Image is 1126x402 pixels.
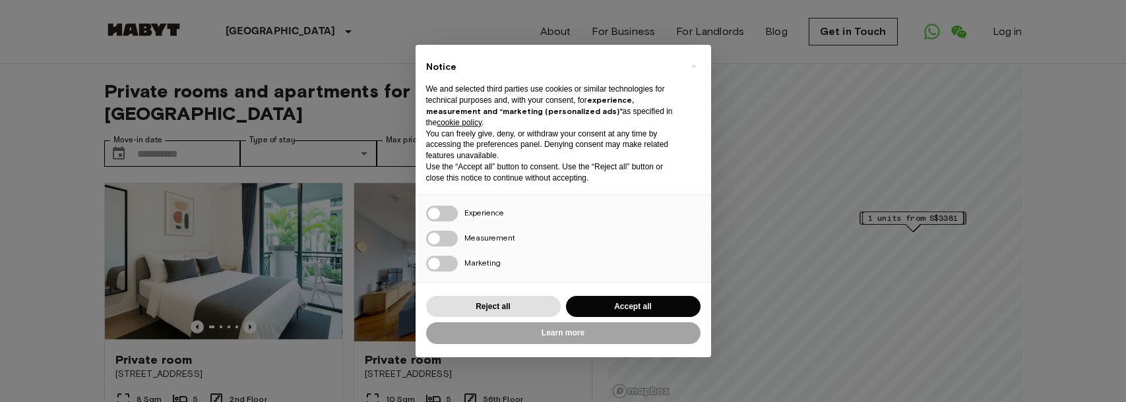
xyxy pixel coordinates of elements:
span: Measurement [464,233,515,243]
button: Accept all [566,296,701,318]
p: You can freely give, deny, or withdraw your consent at any time by accessing the preferences pane... [426,129,679,161]
a: cookie policy [437,118,482,127]
span: × [691,58,696,74]
p: We and selected third parties use cookies or similar technologies for technical purposes and, wit... [426,84,679,128]
button: Learn more [426,322,701,344]
strong: experience, measurement and “marketing (personalized ads)” [426,95,634,116]
span: Experience [464,208,504,217]
button: Close this notice [683,55,704,76]
p: Use the “Accept all” button to consent. Use the “Reject all” button or close this notice to conti... [426,161,679,184]
span: Marketing [464,258,501,268]
button: Reject all [426,296,561,318]
h2: Notice [426,61,679,74]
